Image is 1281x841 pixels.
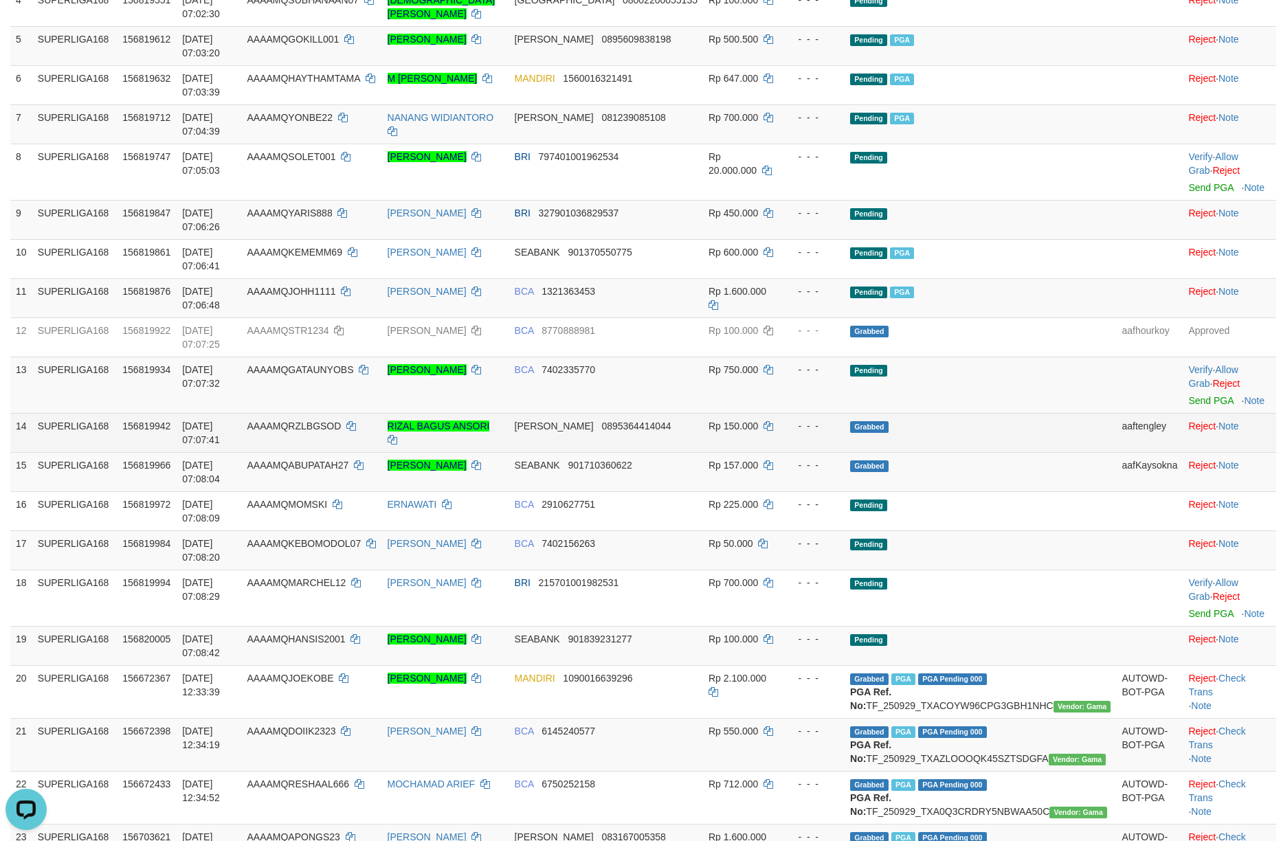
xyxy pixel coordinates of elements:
[388,34,467,45] a: [PERSON_NAME]
[10,26,32,65] td: 5
[1116,317,1183,357] td: aafhourkoy
[918,726,987,738] span: PGA Pending
[1188,577,1238,602] span: ·
[1188,208,1216,218] a: Reject
[539,151,619,162] span: Copy 797401001962534 to clipboard
[850,152,887,164] span: Pending
[515,286,534,297] span: BCA
[601,34,671,45] span: Copy 0895609838198 to clipboard
[1191,700,1212,711] a: Note
[709,633,758,644] span: Rp 100.000
[1188,34,1216,45] a: Reject
[388,577,467,588] a: [PERSON_NAME]
[122,208,170,218] span: 156819847
[850,539,887,550] span: Pending
[568,633,632,644] span: Copy 901839231277 to clipboard
[122,247,170,258] span: 156819861
[10,771,32,824] td: 22
[850,287,887,298] span: Pending
[182,325,220,350] span: [DATE] 07:07:25
[10,570,32,626] td: 18
[918,673,987,685] span: PGA Pending
[182,34,220,58] span: [DATE] 07:03:20
[1183,718,1276,771] td: · ·
[709,460,758,471] span: Rp 157.000
[32,413,117,452] td: SUPERLIGA168
[891,726,915,738] span: Marked by aafsoycanthlai
[122,420,170,431] span: 156819942
[10,65,32,104] td: 6
[10,278,32,317] td: 11
[122,34,170,45] span: 156819612
[1188,673,1216,684] a: Reject
[515,538,534,549] span: BCA
[247,633,345,644] span: AAAAMQHANSIS2001
[1183,200,1276,239] td: ·
[1188,778,1245,803] a: Check Trans
[1188,577,1238,602] a: Allow Grab
[1188,608,1233,619] a: Send PGA
[601,112,665,123] span: Copy 081239085108 to clipboard
[388,364,467,375] a: [PERSON_NAME]
[10,665,32,718] td: 20
[122,73,170,84] span: 156819632
[850,247,887,259] span: Pending
[1183,771,1276,824] td: · ·
[247,112,333,123] span: AAAAMQYONBE22
[182,364,220,389] span: [DATE] 07:07:32
[10,239,32,278] td: 10
[1183,491,1276,530] td: ·
[845,665,1116,718] td: TF_250929_TXACOYW96CPG3GBH1NHC
[247,286,335,297] span: AAAAMQJOHH1111
[709,247,758,258] span: Rp 600.000
[247,420,341,431] span: AAAAMQRZLBGSOD
[1188,286,1216,297] a: Reject
[32,144,117,200] td: SUPERLIGA168
[1183,665,1276,718] td: · ·
[787,458,839,472] div: - - -
[1183,65,1276,104] td: ·
[182,420,220,445] span: [DATE] 07:07:41
[787,324,839,337] div: - - -
[709,208,758,218] span: Rp 450.000
[787,71,839,85] div: - - -
[32,530,117,570] td: SUPERLIGA168
[1188,395,1233,406] a: Send PGA
[542,325,595,336] span: Copy 8770888981 to clipboard
[182,778,220,803] span: [DATE] 12:34:52
[515,673,555,684] span: MANDIRI
[709,364,758,375] span: Rp 750.000
[850,74,887,85] span: Pending
[542,499,595,510] span: Copy 2910627751 to clipboard
[1188,182,1233,193] a: Send PGA
[182,151,220,176] span: [DATE] 07:05:03
[515,73,555,84] span: MANDIRI
[1212,378,1240,389] a: Reject
[388,247,467,258] a: [PERSON_NAME]
[32,104,117,144] td: SUPERLIGA168
[32,239,117,278] td: SUPERLIGA168
[1188,364,1212,375] a: Verify
[247,73,359,84] span: AAAAMQHAYTHAMTAMA
[122,364,170,375] span: 156819934
[247,208,332,218] span: AAAAMQYARIS888
[182,633,220,658] span: [DATE] 07:08:42
[890,247,914,259] span: Marked by aafromsomean
[1188,151,1212,162] a: Verify
[182,460,220,484] span: [DATE] 07:08:04
[1188,538,1216,549] a: Reject
[1218,73,1239,84] a: Note
[542,538,595,549] span: Copy 7402156263 to clipboard
[787,576,839,590] div: - - -
[1188,364,1238,389] span: ·
[850,208,887,220] span: Pending
[1188,460,1216,471] a: Reject
[388,633,467,644] a: [PERSON_NAME]
[1244,608,1265,619] a: Note
[388,151,467,162] a: [PERSON_NAME]
[709,151,757,176] span: Rp 20.000.000
[182,673,220,697] span: [DATE] 12:33:39
[32,626,117,665] td: SUPERLIGA168
[515,112,594,123] span: [PERSON_NAME]
[182,208,220,232] span: [DATE] 07:06:26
